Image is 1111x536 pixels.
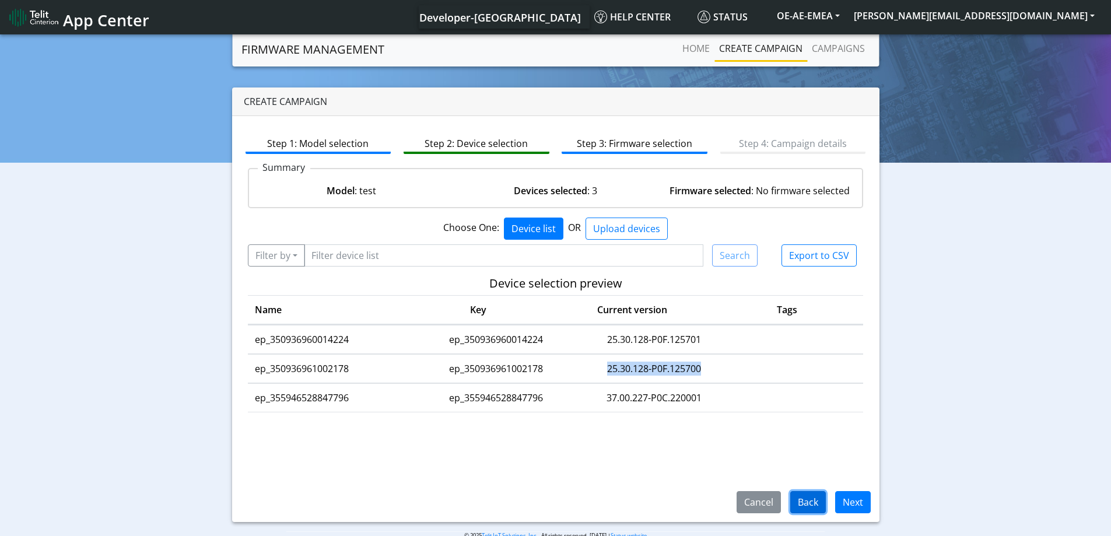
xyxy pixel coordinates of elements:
[835,491,871,513] button: Next
[413,384,579,412] td: ep_355946528847796
[404,132,549,154] a: Step 2: Device selection
[443,221,499,234] span: Choose One:
[710,296,863,325] th: Tags
[568,221,581,234] span: OR
[327,184,355,197] strong: Model
[248,355,413,383] td: ep_350936961002178
[514,184,587,197] strong: Devices selected
[246,132,391,154] a: Step 1: Model selection
[413,325,579,354] td: ep_350936960014224
[579,355,730,383] td: 25.30.128-P0F.125700
[714,37,807,60] a: Create campaign
[63,9,149,31] span: App Center
[419,10,581,24] span: Developer-[GEOGRAPHIC_DATA]
[847,5,1102,26] button: [PERSON_NAME][EMAIL_ADDRESS][DOMAIN_NAME]
[554,296,710,325] th: Current version
[698,10,710,23] img: status.svg
[586,218,668,240] button: Upload devices
[693,5,770,29] a: Status
[504,218,563,240] button: Device list
[579,384,730,412] td: 37.00.227-P0C.220001
[454,184,658,198] div: : 3
[248,276,864,290] h5: Device selection preview
[737,491,781,513] button: Cancel
[594,10,671,23] span: Help center
[258,160,310,174] p: Summary
[770,5,847,26] button: OE-AE-EMEA
[807,37,870,60] a: Campaigns
[594,10,607,23] img: knowledge.svg
[657,184,861,198] div: : No firmware selected
[248,384,413,412] td: ep_355946528847796
[248,296,402,325] th: Name
[579,325,730,354] td: 25.30.128-P0F.125701
[9,8,58,27] img: logo-telit-cinterion-gw-new.png
[562,132,707,154] a: Step 3: Firmware selection
[698,10,748,23] span: Status
[678,37,714,60] a: Home
[670,184,751,197] strong: Firmware selected
[790,491,826,513] button: Back
[781,244,857,267] button: Export to CSV
[248,325,413,354] td: ep_350936960014224
[241,38,384,61] a: Firmware management
[402,296,554,325] th: Key
[9,5,148,30] a: App Center
[413,355,579,383] td: ep_350936961002178
[590,5,693,29] a: Help center
[232,87,879,116] div: Create campaign
[419,5,580,29] a: Your current platform instance
[248,244,305,267] button: Filter by
[250,184,454,198] div: : test
[304,244,704,267] input: Filter device list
